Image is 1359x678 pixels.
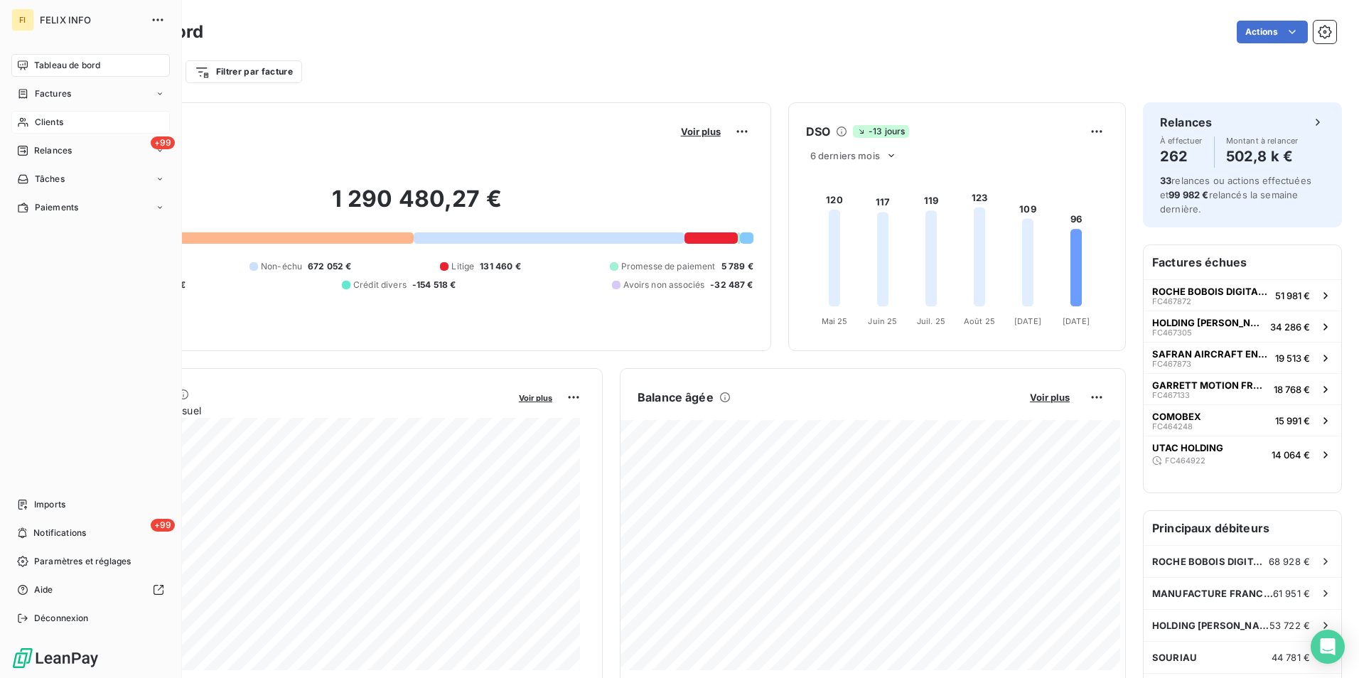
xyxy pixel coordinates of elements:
h6: Factures échues [1144,245,1341,279]
button: Filtrer par facture [186,60,302,83]
span: HOLDING [PERSON_NAME] [1152,317,1264,328]
span: -154 518 € [412,279,456,291]
div: FI [11,9,34,31]
span: 5 789 € [721,260,753,273]
span: FELIX INFO [40,14,142,26]
span: HOLDING [PERSON_NAME] [1152,620,1269,631]
span: Tâches [35,173,65,185]
span: Avoirs non associés [623,279,704,291]
h6: Relances [1160,114,1212,131]
span: 19 513 € [1275,353,1310,364]
span: 99 982 € [1169,189,1208,200]
button: Voir plus [677,125,725,138]
span: Imports [34,498,65,511]
button: Actions [1237,21,1308,43]
h6: Balance âgée [638,389,714,406]
span: Relances [34,144,72,157]
tspan: [DATE] [1063,316,1090,326]
div: Open Intercom Messenger [1311,630,1345,664]
span: ROCHE BOBOIS DIGITAL SERVICES [1152,556,1269,567]
span: Clients [35,116,63,129]
span: FC467872 [1152,297,1191,306]
button: HOLDING [PERSON_NAME]FC46730534 286 € [1144,311,1341,342]
tspan: [DATE] [1014,316,1041,326]
span: Promesse de paiement [621,260,716,273]
a: Aide [11,579,170,601]
span: Non-échu [261,260,302,273]
h6: DSO [806,123,830,140]
span: Chiffre d'affaires mensuel [80,403,509,418]
button: COMOBEXFC46424815 991 € [1144,404,1341,436]
span: Voir plus [681,126,721,137]
span: FC464248 [1152,422,1193,431]
button: GARRETT MOTION FRANCE S.A.S.FC46713318 768 € [1144,373,1341,404]
span: SOURIAU [1152,652,1197,663]
button: UTAC HOLDINGFC46492214 064 € [1144,436,1341,473]
button: Voir plus [1026,391,1074,404]
tspan: Mai 25 [821,316,847,326]
span: 6 derniers mois [810,150,880,161]
h6: Principaux débiteurs [1144,511,1341,545]
span: À effectuer [1160,136,1203,145]
span: Notifications [33,527,86,539]
span: SAFRAN AIRCRAFT ENGINES [1152,348,1269,360]
span: relances ou actions effectuées et relancés la semaine dernière. [1160,175,1311,215]
span: FC467873 [1152,360,1191,368]
span: Tableau de bord [34,59,100,72]
span: +99 [151,519,175,532]
span: 33 [1160,175,1171,186]
span: -13 jours [853,125,909,138]
span: Voir plus [1030,392,1070,403]
span: Litige [451,260,474,273]
span: 51 981 € [1275,290,1310,301]
span: 34 286 € [1270,321,1310,333]
h2: 1 290 480,27 € [80,185,753,227]
span: 14 064 € [1272,449,1310,461]
h4: 502,8 k € [1226,145,1299,168]
span: Montant à relancer [1226,136,1299,145]
span: 53 722 € [1269,620,1310,631]
span: Paramètres et réglages [34,555,131,568]
span: FC464922 [1165,456,1205,465]
button: Voir plus [515,391,557,404]
tspan: Juil. 25 [917,316,945,326]
img: Logo LeanPay [11,647,100,669]
span: 15 991 € [1275,415,1310,426]
span: Aide [34,583,53,596]
span: COMOBEX [1152,411,1201,422]
span: 18 768 € [1274,384,1310,395]
button: ROCHE BOBOIS DIGITAL SERVICESFC46787251 981 € [1144,279,1341,311]
span: FC467133 [1152,391,1190,399]
span: 131 460 € [480,260,520,273]
span: MANUFACTURE FRANCAISE DES PNEUMATIQUES [1152,588,1273,599]
span: GARRETT MOTION FRANCE S.A.S. [1152,380,1268,391]
span: UTAC HOLDING [1152,442,1223,453]
span: -32 487 € [710,279,753,291]
span: Paiements [35,201,78,214]
span: 672 052 € [308,260,351,273]
tspan: Août 25 [964,316,995,326]
span: Voir plus [519,393,552,403]
span: 44 781 € [1272,652,1310,663]
span: Factures [35,87,71,100]
span: +99 [151,136,175,149]
span: Déconnexion [34,612,89,625]
tspan: Juin 25 [868,316,897,326]
span: 68 928 € [1269,556,1310,567]
span: FC467305 [1152,328,1192,337]
button: SAFRAN AIRCRAFT ENGINESFC46787319 513 € [1144,342,1341,373]
span: 61 951 € [1273,588,1310,599]
span: ROCHE BOBOIS DIGITAL SERVICES [1152,286,1269,297]
h4: 262 [1160,145,1203,168]
span: Crédit divers [353,279,407,291]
